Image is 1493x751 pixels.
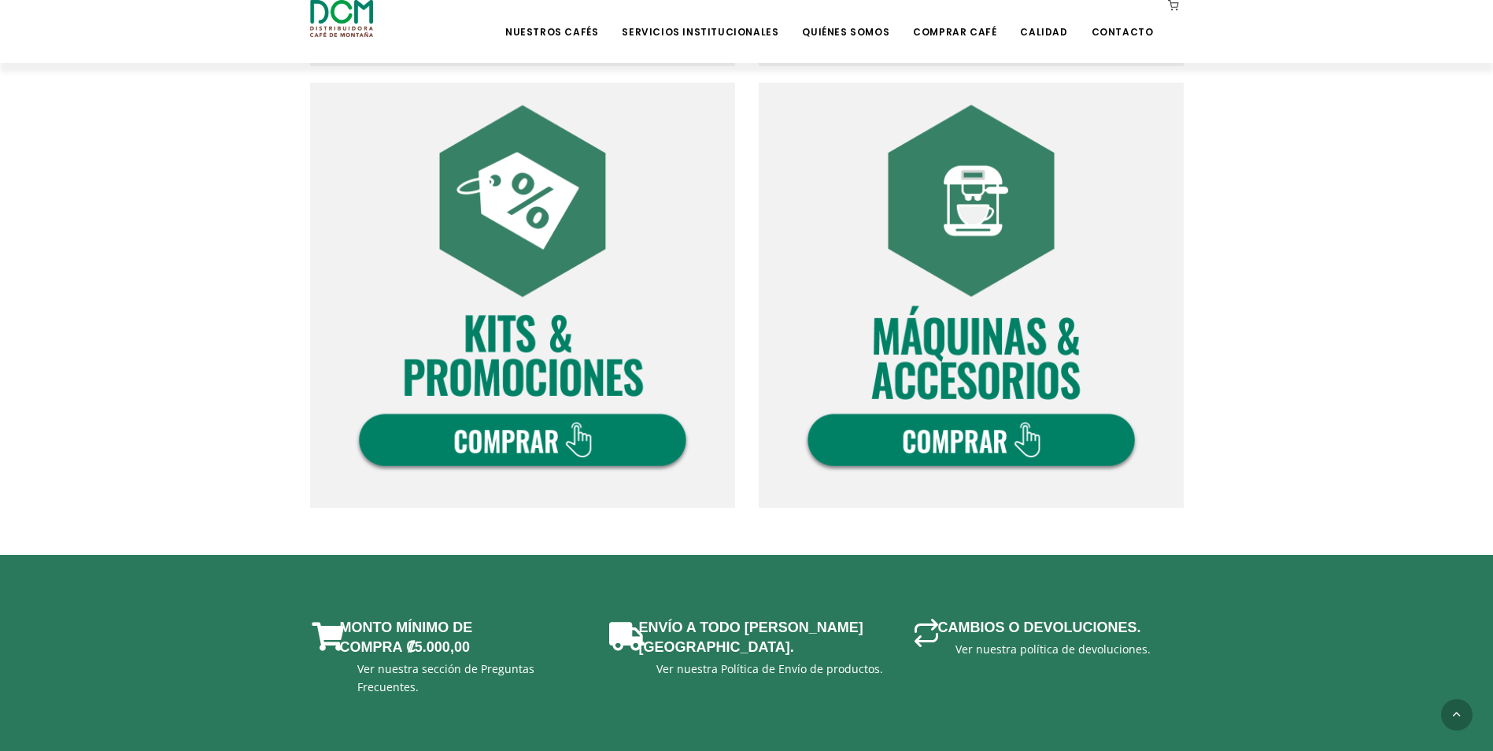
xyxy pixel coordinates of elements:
a: Contacto [1082,2,1163,39]
img: DCM-WEB-BOT-COMPRA-V2024-04.png [759,83,1184,508]
a: Calidad [1011,2,1077,39]
a: Ver nuestra política de devoluciones. [955,642,1151,657]
h3: Monto mínimo de Compra ₡5.000,00 [340,618,576,657]
a: Ver nuestra Política de Envío de productos. [656,661,883,676]
a: Ver nuestra sección de Preguntas Frecuentes. [357,661,534,694]
a: Comprar Café [904,2,1006,39]
h3: Cambios o devoluciones. [938,618,1141,638]
a: Servicios Institucionales [612,2,788,39]
img: DCM-WEB-BOT-COMPRA-V2024-03.png [310,83,735,508]
a: Quiénes Somos [793,2,899,39]
a: Nuestros Cafés [496,2,608,39]
h3: Envío a todo [PERSON_NAME][GEOGRAPHIC_DATA]. [639,618,875,657]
